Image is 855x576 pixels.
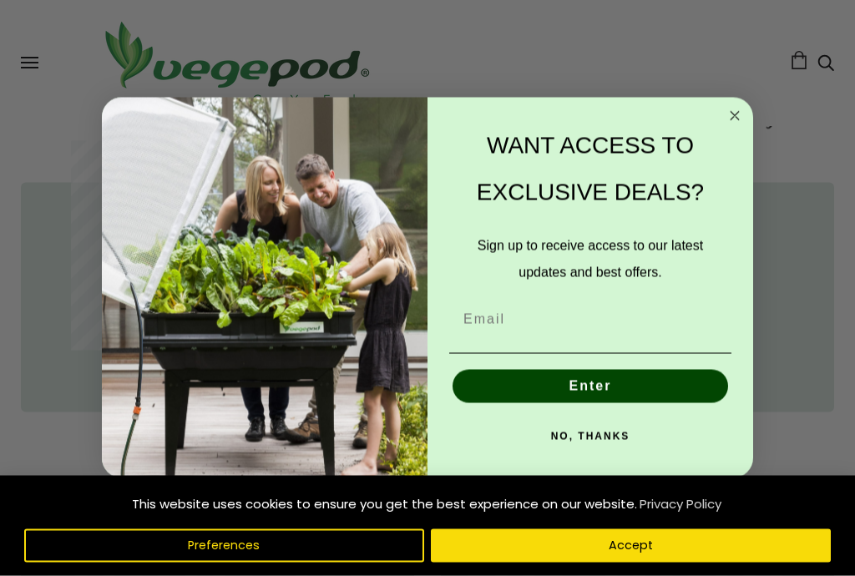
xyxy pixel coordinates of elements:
a: Privacy Policy (opens in a new tab) [637,489,724,519]
button: Preferences [24,529,424,563]
input: Email [449,303,731,336]
span: Sign up to receive access to our latest updates and best offers. [478,239,703,280]
button: Accept [431,529,831,563]
button: NO, THANKS [449,420,731,453]
img: underline [449,353,731,354]
span: WANT ACCESS TO EXCLUSIVE DEALS? [477,133,704,205]
img: e9d03583-1bb1-490f-ad29-36751b3212ff.jpeg [102,98,427,479]
span: This website uses cookies to ensure you get the best experience on our website. [132,495,637,513]
button: Enter [453,370,728,403]
button: Close dialog [725,106,745,126]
